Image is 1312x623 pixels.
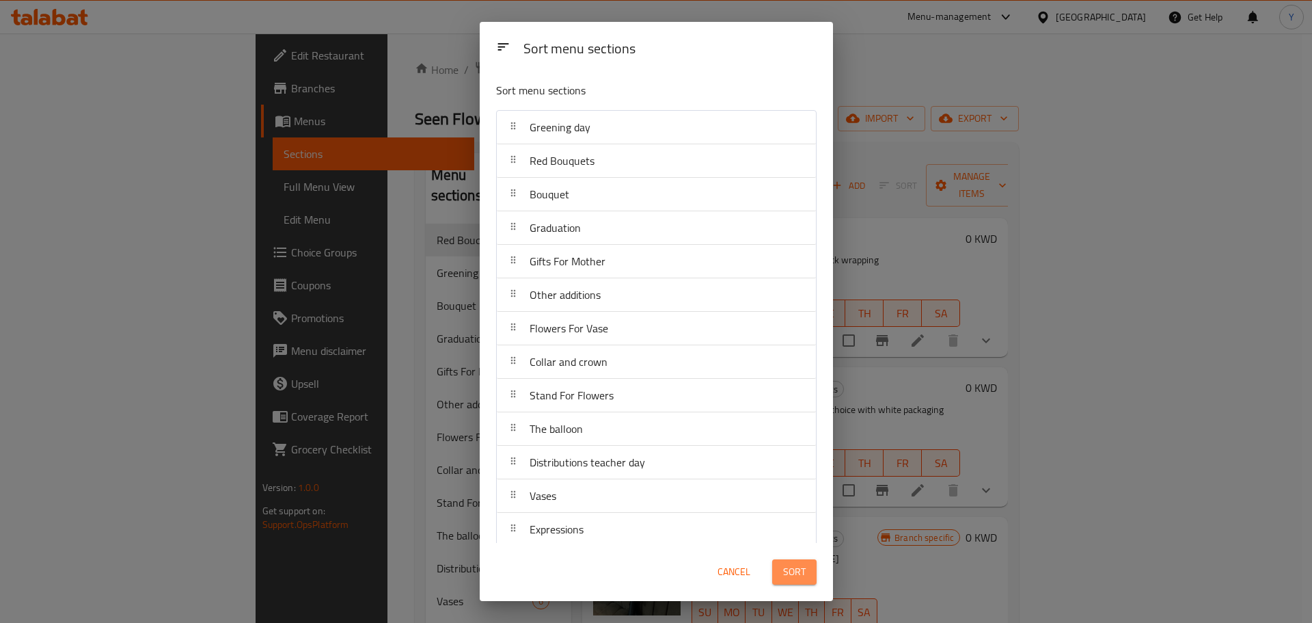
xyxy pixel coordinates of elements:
[497,479,816,513] div: Vases
[530,117,590,137] span: Greening day
[497,412,816,446] div: The balloon
[530,184,569,204] span: Bouquet
[530,486,556,506] span: Vases
[497,278,816,312] div: Other additions
[530,452,645,473] span: Distributions teacher day
[717,564,750,581] span: Cancel
[530,217,581,238] span: Graduation
[497,312,816,345] div: Flowers For Vase
[772,559,817,585] button: Sort
[497,446,816,479] div: Distributions teacher day
[497,111,816,144] div: Greening day
[783,564,806,581] span: Sort
[497,144,816,178] div: Red Bouquets
[530,352,607,372] span: Collar and crown
[496,82,750,99] p: Sort menu sections
[530,519,584,540] span: Expressions
[530,318,608,339] span: Flowers For Vase
[497,513,816,546] div: Expressions
[497,178,816,211] div: Bouquet
[497,345,816,379] div: Collar and crown
[530,385,614,406] span: Stand For Flowers
[530,419,583,439] span: The balloon
[497,211,816,245] div: Graduation
[518,34,822,65] div: Sort menu sections
[497,379,816,412] div: Stand For Flowers
[530,251,605,271] span: Gifts For Mother
[497,245,816,278] div: Gifts For Mother
[530,150,594,171] span: Red Bouquets
[530,284,601,305] span: Other additions
[712,559,756,585] button: Cancel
